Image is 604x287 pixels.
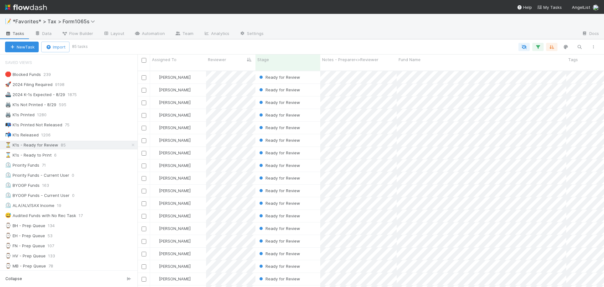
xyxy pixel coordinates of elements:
span: ⏳ [5,142,11,147]
input: Toggle Row Selected [142,75,146,80]
input: Toggle Row Selected [142,252,146,256]
div: Priority Funds [5,161,39,169]
input: Toggle Row Selected [142,227,146,231]
div: 2024 Filing Required [5,81,53,89]
span: [PERSON_NAME] [159,150,191,155]
a: Team [170,29,199,39]
div: Ready for Review [258,225,300,232]
a: Flow Builder [57,29,98,39]
div: [PERSON_NAME] [153,250,191,257]
span: 163 [42,181,55,189]
span: Ready for Review [258,276,300,281]
span: 9198 [55,81,71,89]
div: Ready for Review [258,74,300,80]
span: [PERSON_NAME] [159,125,191,130]
input: Toggle Row Selected [142,88,146,93]
img: avatar_d45d11ee-0024-4901-936f-9df0a9cc3b4e.png [153,213,158,218]
div: 2024 K-1s Expected - 8/29 [5,91,65,99]
img: avatar_cfa6ccaa-c7d9-46b3-b608-2ec56ecf97ad.png [153,125,158,130]
span: [PERSON_NAME] [159,175,191,181]
a: Layout [98,29,129,39]
div: K1s - Ready to Print [5,151,52,159]
div: ALA/ALV/SAX Income [5,202,54,210]
a: Docs [577,29,604,39]
img: avatar_711f55b7-5a46-40da-996f-bc93b6b86381.png [153,238,158,244]
img: avatar_d45d11ee-0024-4901-936f-9df0a9cc3b4e.png [153,138,158,143]
a: Analytics [199,29,234,39]
input: Toggle Row Selected [142,113,146,118]
span: AngelList [572,5,590,10]
span: 17 [79,212,89,220]
div: Ready for Review [258,263,300,269]
img: avatar_d45d11ee-0024-4901-936f-9df0a9cc3b4e.png [153,188,158,193]
span: 6 [54,151,63,159]
div: Audited Funds with No Rec Task [5,212,76,220]
div: Help [517,4,532,10]
img: avatar_d45d11ee-0024-4901-936f-9df0a9cc3b4e.png [153,276,158,281]
div: K1s Printed Not Released [5,121,62,129]
div: Ready for Review [258,124,300,131]
span: Ready for Review [258,112,300,118]
span: [PERSON_NAME] [159,188,191,193]
span: [PERSON_NAME] [159,201,191,206]
button: Import [41,42,70,52]
span: 🚢 [5,92,11,97]
span: [PERSON_NAME] [159,87,191,92]
span: ⌚ [5,233,11,238]
img: avatar_cfa6ccaa-c7d9-46b3-b608-2ec56ecf97ad.png [153,264,158,269]
span: ⏲️ [5,182,11,188]
div: [PERSON_NAME] [153,124,191,131]
div: [PERSON_NAME] [153,137,191,143]
div: K1s - Ready for Review [5,141,58,149]
span: Ready for Review [258,264,300,269]
span: 239 [43,71,57,78]
span: [PERSON_NAME] [159,226,191,231]
div: Ready for Review [258,250,300,257]
div: Ready for Review [258,238,300,244]
span: 1206 [41,131,57,139]
a: Automation [129,29,170,39]
input: Toggle Row Selected [142,100,146,105]
input: Toggle Row Selected [142,138,146,143]
span: Ready for Review [258,213,300,218]
div: [PERSON_NAME] [153,200,191,206]
span: 134 [48,222,61,230]
span: 595 [59,101,73,109]
input: Toggle Row Selected [142,277,146,282]
span: ⌚ [5,263,11,268]
input: Toggle Row Selected [142,164,146,168]
span: Fund Name [399,56,421,63]
span: [PERSON_NAME] [159,163,191,168]
span: 📝 [5,19,11,24]
small: 85 tasks [72,44,88,49]
span: 85 [61,141,72,149]
span: ⌚ [5,253,11,258]
div: Ready for Review [258,137,300,143]
input: Toggle Row Selected [142,201,146,206]
span: 0 [72,171,81,179]
button: NewTask [5,42,39,52]
img: avatar_711f55b7-5a46-40da-996f-bc93b6b86381.png [153,226,158,231]
div: [PERSON_NAME] [153,74,191,80]
div: [PERSON_NAME] [153,99,191,106]
span: ⏲️ [5,192,11,198]
img: avatar_711f55b7-5a46-40da-996f-bc93b6b86381.png [153,150,158,155]
span: ⌚ [5,243,11,248]
span: Saved Views [5,56,32,69]
span: 🖨️ [5,102,11,107]
div: Priority Funds - Current User [5,171,69,179]
span: Collapse [5,276,22,282]
img: logo-inverted-e16ddd16eac7371096b0.svg [5,2,47,13]
span: [PERSON_NAME] [159,112,191,118]
div: [PERSON_NAME] [153,263,191,269]
div: Ready for Review [258,175,300,181]
span: [PERSON_NAME] [159,264,191,269]
span: 0 [72,192,81,199]
span: 19 [57,202,68,210]
div: Ready for Review [258,213,300,219]
a: Data [30,29,57,39]
span: Ready for Review [258,163,300,168]
span: 78 [48,262,59,270]
div: BH - Prep Queue [5,222,45,230]
div: K1s Printed [5,111,35,119]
